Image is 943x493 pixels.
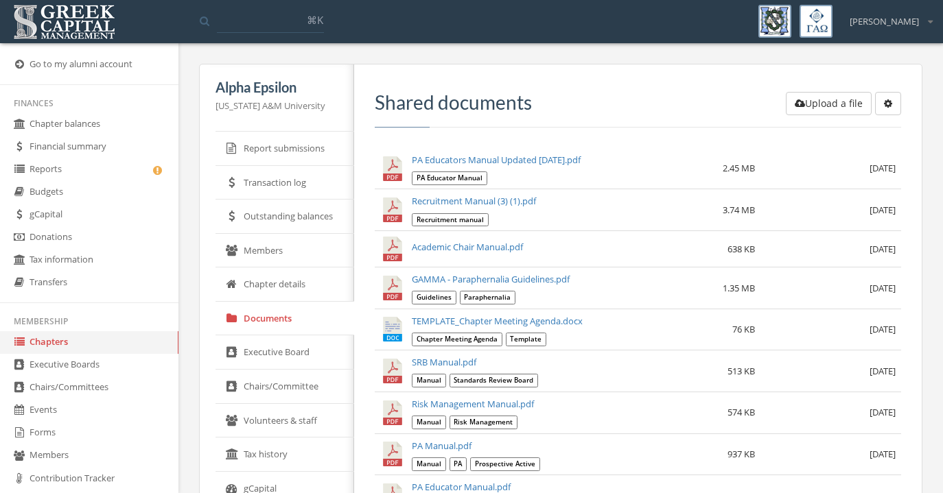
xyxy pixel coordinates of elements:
[870,448,896,460] span: [DATE]
[412,290,460,302] a: Guidelines
[450,373,542,385] a: Standards Review Board
[412,291,456,304] span: Guidelines
[460,291,516,304] span: Paraphernalia
[412,195,536,207] a: Recruitment Manual (3) (1).pdf
[412,481,511,493] a: PA Educator Manual.pdf
[841,5,933,28] div: [PERSON_NAME]
[450,457,467,471] span: PA
[723,282,755,294] span: 1.35 MB
[870,365,896,377] span: [DATE]
[380,317,405,341] img: TEMPLATE_Chapter Meeting Agenda.docx
[412,440,471,452] a: PA Manual.pdf
[380,442,405,466] img: PA Manual.pdf
[307,13,323,27] span: ⌘K
[870,243,896,255] span: [DATE]
[380,237,405,261] img: Academic Chair Manual.pdf
[870,406,896,418] span: [DATE]
[412,315,583,327] a: TEMPLATE_Chapter Meeting Agenda.docx
[870,282,896,294] span: [DATE]
[216,98,338,113] p: [US_STATE] A&M University
[216,370,354,404] a: Chairs/Committee
[375,92,901,113] h3: Shared documents
[870,162,896,174] span: [DATE]
[380,156,405,181] img: PA Educators Manual Updated 1.5.23.pdf
[412,457,446,471] span: Manual
[870,204,896,216] span: [DATE]
[727,406,755,418] span: 574 KB
[216,132,354,166] a: Report submissions
[727,243,755,255] span: 638 KB
[850,15,919,28] span: [PERSON_NAME]
[412,333,502,346] span: Chapter Meeting Agenda
[470,457,544,469] a: Prospective Active
[380,400,405,425] img: Risk Management Manual.pdf
[412,398,534,410] a: Risk Management Manual.pdf
[380,276,405,300] img: GAMMA - Paraphernalia Guidelines.pdf
[450,457,471,469] a: PA
[216,335,354,370] a: Executive Board
[380,359,405,383] img: SRB Manual.pdf
[412,356,476,368] a: SRB Manual.pdf
[216,200,354,234] a: Outstanding balances
[723,204,755,216] span: 3.74 MB
[216,267,354,302] a: Chapter details
[470,457,540,471] span: Prospective Active
[450,374,539,387] span: Standards Review Board
[216,302,354,336] a: Documents
[412,457,450,469] a: Manual
[506,332,550,344] a: Template
[412,273,570,285] a: GAMMA - Paraphernalia Guidelines.pdf
[727,365,755,377] span: 513 KB
[412,416,446,429] span: Manual
[216,80,338,95] h5: Alpha Epsilon
[732,323,755,335] span: 76 KB
[412,212,492,224] a: Recruitment manual
[216,437,354,472] a: Tax history
[412,374,446,387] span: Manual
[786,92,872,115] button: Upload a file
[412,332,506,344] a: Chapter Meeting Agenda
[460,290,520,302] a: Paraphernalia
[216,166,354,200] a: Transaction log
[412,373,450,385] a: Manual
[216,234,354,268] a: Members
[506,333,547,346] span: Template
[412,171,491,183] a: PA Educator Manual
[412,241,523,253] a: Academic Chair Manual.pdf
[727,448,755,460] span: 937 KB
[380,197,405,222] img: Recruitment Manual (3) (1).pdf
[450,416,518,429] span: Risk Management
[412,415,450,427] a: Manual
[723,162,755,174] span: 2.45 MB
[412,171,487,185] span: PA Educator Manual
[870,323,896,335] span: [DATE]
[412,213,489,227] span: Recruitment manual
[216,404,354,438] a: Volunteers & staff
[450,415,522,427] a: Risk Management
[412,154,581,166] a: PA Educators Manual Updated [DATE].pdf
